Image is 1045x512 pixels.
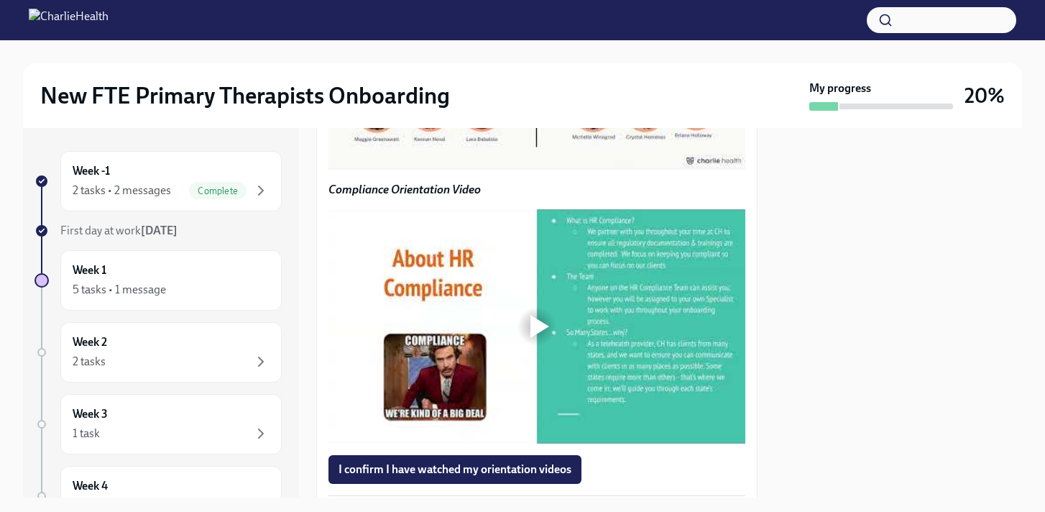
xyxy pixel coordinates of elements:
strong: [DATE] [141,224,178,237]
div: 5 tasks • 1 message [73,282,166,298]
strong: My progress [809,81,871,96]
h6: Week -1 [73,163,110,179]
div: 2 tasks • 2 messages [73,183,171,198]
a: First day at work[DATE] [34,223,282,239]
h6: Week 4 [73,478,108,494]
div: 2 tasks [73,354,106,370]
button: I confirm I have watched my orientation videos [328,455,581,484]
a: Week 31 task [34,394,282,454]
strong: Compliance Orientation Video [328,183,481,196]
h6: Week 3 [73,406,108,422]
h2: New FTE Primary Therapists Onboarding [40,81,450,110]
span: Complete [189,186,247,196]
h6: Week 2 [73,334,107,350]
div: 1 task [73,426,100,442]
a: Week 22 tasks [34,322,282,383]
h6: Week 1 [73,262,106,278]
img: CharlieHealth [29,9,109,32]
a: Week 15 tasks • 1 message [34,250,282,311]
a: Week -12 tasks • 2 messagesComplete [34,151,282,211]
h3: 20% [965,83,1005,109]
span: I confirm I have watched my orientation videos [339,462,571,477]
span: First day at work [60,224,178,237]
